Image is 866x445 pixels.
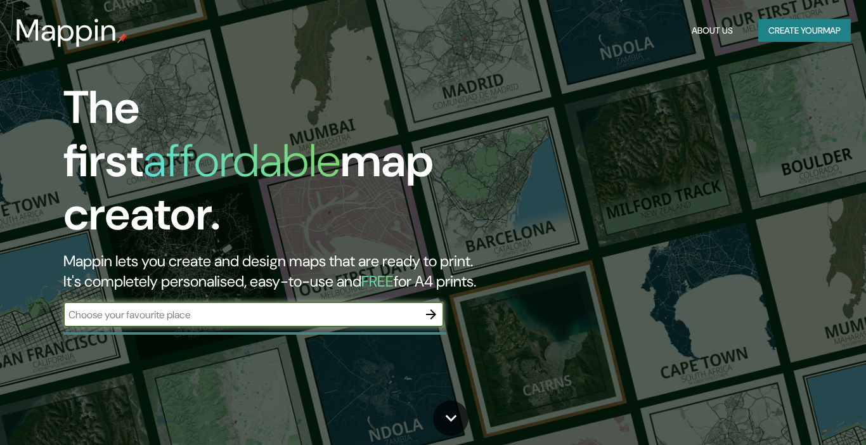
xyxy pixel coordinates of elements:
[15,13,117,48] h3: Mappin
[63,81,496,251] h1: The first map creator.
[361,271,394,291] h5: FREE
[63,307,418,322] input: Choose your favourite place
[758,19,851,42] button: Create yourmap
[687,19,738,42] button: About Us
[63,251,496,292] h2: Mappin lets you create and design maps that are ready to print. It's completely personalised, eas...
[117,33,127,43] img: mappin-pin
[143,131,340,190] h1: affordable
